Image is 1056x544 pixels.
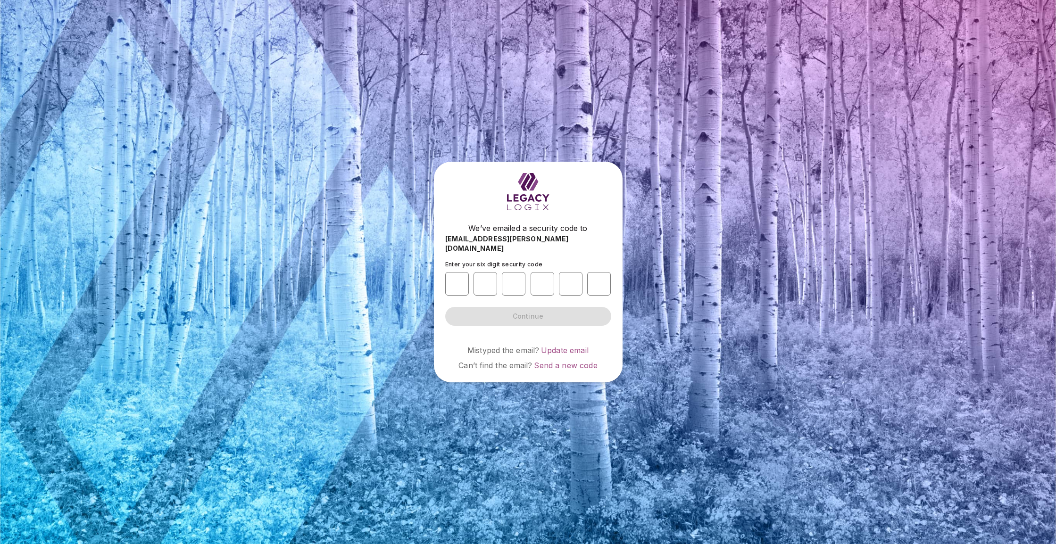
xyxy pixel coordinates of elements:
[534,361,597,370] a: Send a new code
[468,223,587,234] span: We’ve emailed a security code to
[458,361,532,370] span: Can’t find the email?
[541,346,589,355] a: Update email
[445,261,543,268] span: Enter your six digit security code
[445,234,611,253] span: [EMAIL_ADDRESS][PERSON_NAME][DOMAIN_NAME]
[467,346,539,355] span: Mistyped the email?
